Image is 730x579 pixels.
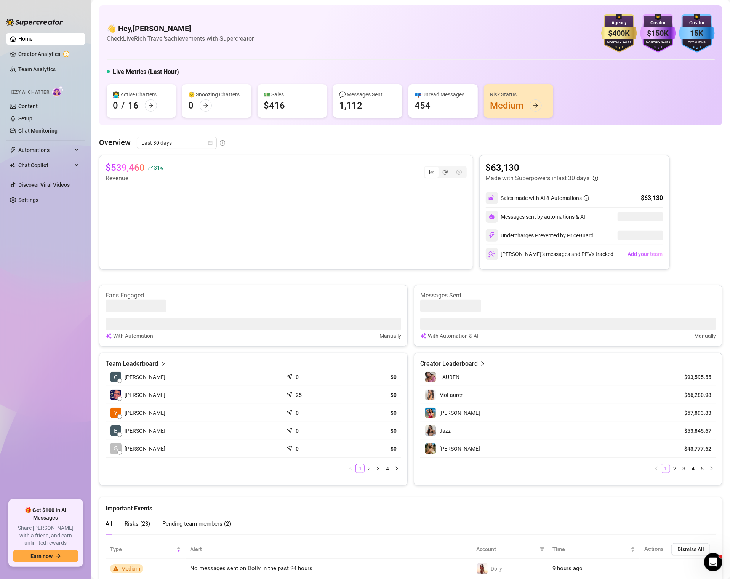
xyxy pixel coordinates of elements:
img: svg%3e [420,332,426,340]
img: blue-badge-DgoSNQY1.svg [679,14,715,53]
img: purple-badge-B9DA21FR.svg [640,14,676,53]
div: Risk Status [490,90,547,99]
span: info-circle [220,140,225,146]
span: 31 % [154,164,163,171]
span: left [349,466,353,471]
article: Messages Sent [420,291,716,300]
span: MoLauren [439,392,464,398]
img: svg%3e [489,214,495,220]
img: svg%3e [488,195,495,202]
div: 454 [415,99,431,112]
span: Dismiss All [677,546,704,552]
div: Important Events [106,497,716,513]
a: Chat Monitoring [18,128,58,134]
article: $0 [347,373,397,381]
span: send [287,444,294,451]
span: [PERSON_NAME] [125,409,165,417]
span: Medium [121,566,140,572]
button: right [707,464,716,473]
img: gold-badge-CigiZidd.svg [601,14,637,53]
div: 😴 Snoozing Chatters [188,90,245,99]
a: Setup [18,115,32,122]
img: ANGI [425,443,436,454]
div: 15K [679,27,715,39]
div: Sales made with AI & Automations [501,194,589,202]
span: No messages sent on Dolly in the past 24 hours [190,565,312,572]
article: Overview [99,137,131,148]
button: Earn nowarrow-right [13,550,78,562]
img: Celest B [110,372,121,382]
article: Team Leaderboard [106,359,158,368]
span: Account [477,545,537,553]
li: 5 [698,464,707,473]
article: 0 [296,427,299,435]
article: Fans Engaged [106,291,401,300]
article: $0 [347,391,397,399]
a: 2 [365,464,373,473]
span: pie-chart [443,170,448,175]
a: Content [18,103,38,109]
a: 3 [680,464,688,473]
span: Share [PERSON_NAME] with a friend, and earn unlimited rewards [13,525,78,547]
div: Messages sent by automations & AI [486,211,586,223]
img: svg%3e [488,232,495,239]
div: Total Fans [679,40,715,45]
a: 5 [698,464,706,473]
span: line-chart [429,170,434,175]
div: 💵 Sales [264,90,321,99]
article: With Automation [113,332,153,340]
span: Time [553,545,629,553]
span: user [113,446,118,451]
div: [PERSON_NAME]’s messages and PPVs tracked [486,248,614,260]
th: Time [548,540,640,559]
a: Settings [18,197,38,203]
article: Manually [694,332,716,340]
a: 4 [689,464,697,473]
li: 2 [670,464,679,473]
span: right [709,466,714,471]
button: Add your team [628,248,663,260]
a: 2 [671,464,679,473]
div: Creator [679,19,715,27]
article: $93,595.55 [677,373,711,381]
article: $0 [347,427,397,435]
article: $43,777.62 [677,445,711,453]
span: [PERSON_NAME] [125,391,165,399]
article: With Automation & AI [428,332,479,340]
span: arrow-right [148,103,154,108]
article: Revenue [106,174,163,183]
img: Dolly [477,563,488,574]
img: Eirene Cartujan… [110,425,121,436]
span: thunderbolt [10,147,16,153]
button: left [346,464,355,473]
article: Check LiveRich Travel's achievements with Supercreator [107,34,254,43]
li: 4 [383,464,392,473]
h4: 👋 Hey, [PERSON_NAME] [107,23,254,34]
li: Next Page [707,464,716,473]
div: $400K [601,27,637,39]
a: 4 [383,464,392,473]
img: Youmi Oh [110,408,121,418]
span: calendar [208,141,213,145]
span: Pending team members ( 2 ) [162,520,231,527]
button: right [392,464,401,473]
article: Manually [379,332,401,340]
span: send [287,426,294,433]
li: 4 [688,464,698,473]
div: $416 [264,99,285,112]
div: Undercharges Prevented by PriceGuard [486,229,594,242]
article: 0 [296,445,299,453]
iframe: Intercom live chat [704,553,722,571]
li: Next Page [392,464,401,473]
li: 1 [355,464,365,473]
span: dollar-circle [456,170,462,175]
span: Actions [644,545,664,552]
span: Izzy AI Chatter [11,89,49,96]
a: 1 [661,464,670,473]
span: [PERSON_NAME] [125,373,165,381]
th: Alert [186,540,472,559]
div: Agency [601,19,637,27]
a: Home [18,36,33,42]
article: $0 [347,445,397,453]
span: info-circle [593,176,598,181]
